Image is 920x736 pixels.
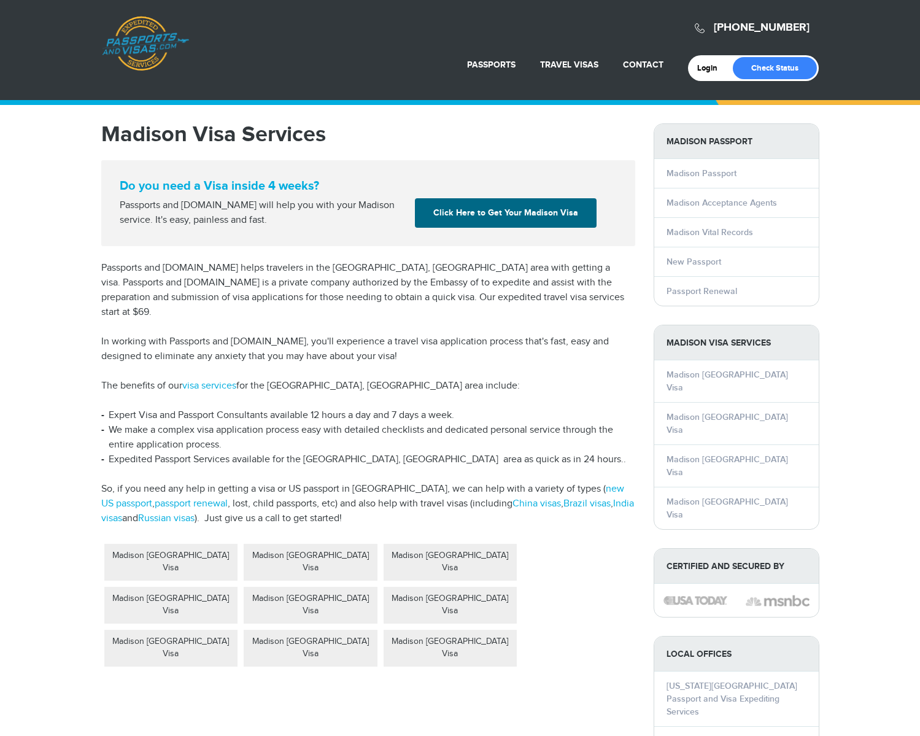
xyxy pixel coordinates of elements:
img: image description [663,596,727,605]
div: Madison [GEOGRAPHIC_DATA] Visa [104,630,238,667]
div: Madison [GEOGRAPHIC_DATA] Visa [384,544,517,581]
p: So, if you need any help in getting a visa or US passport in [GEOGRAPHIC_DATA], we can help with ... [101,482,635,526]
a: new US passport [101,483,624,509]
a: New Passport [667,257,721,267]
a: Check Status [733,57,817,79]
a: Madison [GEOGRAPHIC_DATA] Visa [667,454,788,478]
a: Click Here to Get Your Madison Visa [415,198,597,228]
div: Passports and [DOMAIN_NAME] will help you with your Madison service. It's easy, painless and fast. [115,198,411,228]
a: India visas [101,498,634,524]
div: Madison [GEOGRAPHIC_DATA] Visa [104,587,238,624]
strong: Madison Visa Services [654,325,819,360]
strong: Madison Passport [654,124,819,159]
div: Madison [GEOGRAPHIC_DATA] Visa [244,544,377,581]
a: Passport Renewal [667,286,737,296]
div: Madison [GEOGRAPHIC_DATA] Visa [104,544,238,581]
div: Madison [GEOGRAPHIC_DATA] Visa [384,587,517,624]
a: Login [697,63,726,73]
div: Madison [GEOGRAPHIC_DATA] Visa [244,630,377,667]
a: Brazil visas [563,498,611,509]
strong: LOCAL OFFICES [654,637,819,672]
li: We make a complex visa application process easy with detailed checklists and dedicated personal s... [101,423,635,452]
a: Madison [GEOGRAPHIC_DATA] Visa [667,370,788,393]
a: Madison Passport [667,168,736,179]
h1: Madison Visa Services [101,123,635,145]
a: Contact [623,60,663,70]
a: Madison Vital Records [667,227,753,238]
strong: Do you need a Visa inside 4 weeks? [120,179,617,193]
p: In working with Passports and [DOMAIN_NAME], you'll experience a travel visa application process ... [101,335,635,364]
a: Madison [GEOGRAPHIC_DATA] Visa [667,497,788,520]
div: Madison [GEOGRAPHIC_DATA] Visa [384,630,517,667]
a: [US_STATE][GEOGRAPHIC_DATA] Passport and Visa Expediting Services [667,681,797,717]
a: Madison [GEOGRAPHIC_DATA] Visa [667,412,788,435]
a: China visas [512,498,561,509]
a: visa services [182,380,236,392]
a: Passports [467,60,516,70]
li: Expert Visa and Passport Consultants available 12 hours a day and 7 days a week. [101,408,635,423]
a: Madison Acceptance Agents [667,198,777,208]
img: image description [746,594,810,608]
a: Travel Visas [540,60,598,70]
a: [PHONE_NUMBER] [714,21,810,34]
a: Passports & [DOMAIN_NAME] [102,16,189,71]
div: Madison [GEOGRAPHIC_DATA] Visa [244,587,377,624]
p: Passports and [DOMAIN_NAME] helps travelers in the [GEOGRAPHIC_DATA], [GEOGRAPHIC_DATA] area with... [101,261,635,320]
strong: Certified and Secured by [654,549,819,584]
a: Russian visas [138,513,195,524]
a: passport renewal [155,498,228,509]
li: Expedited Passport Services available for the [GEOGRAPHIC_DATA], [GEOGRAPHIC_DATA] area as quick ... [101,452,635,467]
p: The benefits of our for the [GEOGRAPHIC_DATA], [GEOGRAPHIC_DATA] area include: [101,379,635,393]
